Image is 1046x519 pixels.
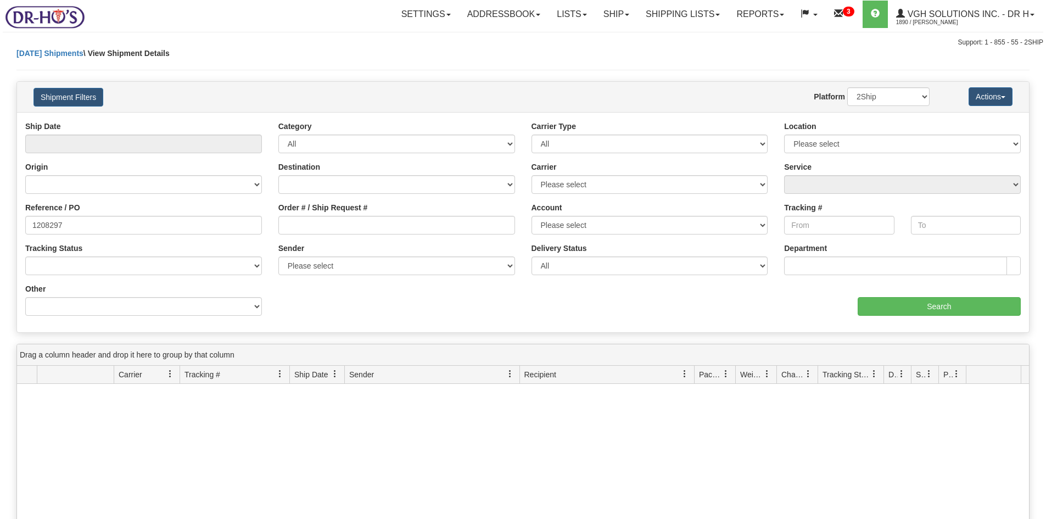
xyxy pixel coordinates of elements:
button: Shipment Filters [33,88,103,107]
input: Search [858,297,1021,316]
a: Addressbook [459,1,549,28]
a: 3 [826,1,863,28]
label: Order # / Ship Request # [278,202,368,213]
span: \ View Shipment Details [83,49,170,58]
span: Packages [699,369,722,380]
th: Press ctrl + space to group [938,366,966,384]
a: Carrier filter column settings [161,365,180,383]
span: Ship Date [294,369,328,380]
span: Sender [349,369,374,380]
th: Press ctrl + space to group [735,366,776,384]
label: Tracking # [784,202,822,213]
label: Platform [814,91,845,102]
a: Packages filter column settings [717,365,735,383]
th: Press ctrl + space to group [344,366,519,384]
a: Charge filter column settings [799,365,818,383]
span: Weight [740,369,763,380]
th: Press ctrl + space to group [818,366,883,384]
th: Press ctrl + space to group [519,366,695,384]
th: Press ctrl + space to group [776,366,818,384]
th: Press ctrl + space to group [966,366,1021,384]
a: Shipping lists [637,1,728,28]
label: Tracking Status [25,243,82,254]
span: Charge [781,369,804,380]
label: Service [784,161,812,172]
span: Recipient [524,369,556,380]
span: Delivery Status [888,369,898,380]
label: Delivery Status [532,243,587,254]
label: Sender [278,243,304,254]
label: Category [278,121,312,132]
span: Tracking # [184,369,220,380]
iframe: chat widget [1021,203,1045,315]
a: Settings [393,1,459,28]
a: Lists [549,1,595,28]
div: Support: 1 - 855 - 55 - 2SHIP [3,38,1043,47]
th: Press ctrl + space to group [911,366,938,384]
th: Press ctrl + space to group [37,366,114,384]
a: Reports [728,1,792,28]
label: Reference / PO [25,202,80,213]
label: Other [25,283,46,294]
span: VGH Solutions Inc. - Dr H [905,9,1029,19]
a: Tracking Status filter column settings [865,365,883,383]
a: [DATE] Shipments [16,49,83,58]
label: Account [532,202,562,213]
th: Press ctrl + space to group [180,366,289,384]
a: Sender filter column settings [501,365,519,383]
a: Recipient filter column settings [675,365,694,383]
a: Ship [595,1,637,28]
th: Press ctrl + space to group [883,366,911,384]
a: Delivery Status filter column settings [892,365,911,383]
button: Actions [969,87,1013,106]
a: Pickup Status filter column settings [947,365,966,383]
input: To [911,216,1021,235]
label: Carrier [532,161,557,172]
span: 1890 / [PERSON_NAME] [896,17,978,28]
a: Ship Date filter column settings [326,365,344,383]
a: VGH Solutions Inc. - Dr H 1890 / [PERSON_NAME] [888,1,1043,28]
label: Destination [278,161,320,172]
span: Shipment Issues [916,369,925,380]
span: Pickup Status [943,369,953,380]
label: Carrier Type [532,121,576,132]
th: Press ctrl + space to group [694,366,735,384]
label: Ship Date [25,121,61,132]
span: Tracking Status [823,369,870,380]
input: From [784,216,894,235]
label: Department [784,243,827,254]
th: Press ctrl + space to group [289,366,344,384]
img: logo1890.jpg [3,3,87,31]
label: Location [784,121,816,132]
span: Carrier [119,369,142,380]
a: Tracking # filter column settings [271,365,289,383]
th: Press ctrl + space to group [114,366,180,384]
a: Weight filter column settings [758,365,776,383]
sup: 3 [843,7,854,16]
label: Origin [25,161,48,172]
a: Shipment Issues filter column settings [920,365,938,383]
div: grid grouping header [17,344,1029,366]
